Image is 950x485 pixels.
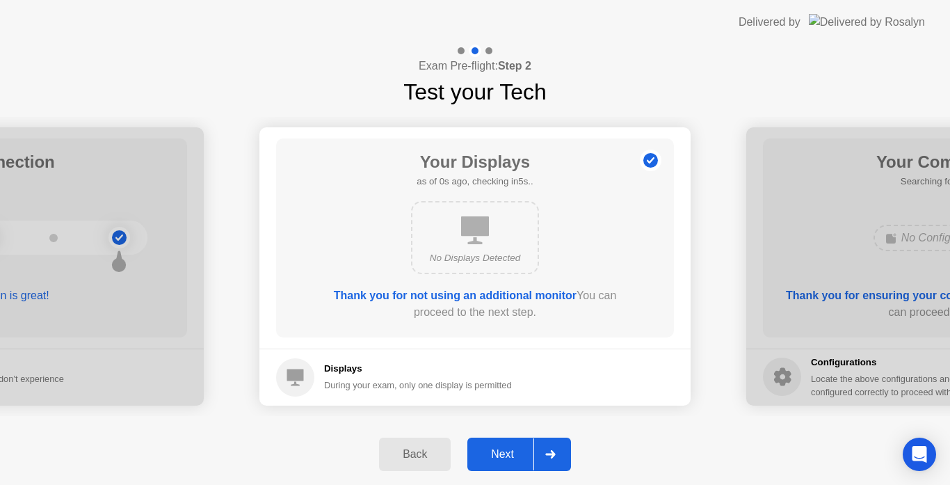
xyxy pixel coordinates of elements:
[739,14,800,31] div: Delivered by
[809,14,925,30] img: Delivered by Rosalyn
[417,150,533,175] h1: Your Displays
[334,289,577,301] b: Thank you for not using an additional monitor
[472,448,533,461] div: Next
[903,438,936,471] div: Open Intercom Messenger
[417,175,533,189] h5: as of 0s ago, checking in5s..
[403,75,547,109] h1: Test your Tech
[383,448,446,461] div: Back
[467,438,571,471] button: Next
[324,379,512,392] div: During your exam, only one display is permitted
[498,60,531,72] b: Step 2
[324,362,512,376] h5: Displays
[424,251,526,265] div: No Displays Detected
[379,438,451,471] button: Back
[316,287,634,321] div: You can proceed to the next step.
[419,58,531,74] h4: Exam Pre-flight:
